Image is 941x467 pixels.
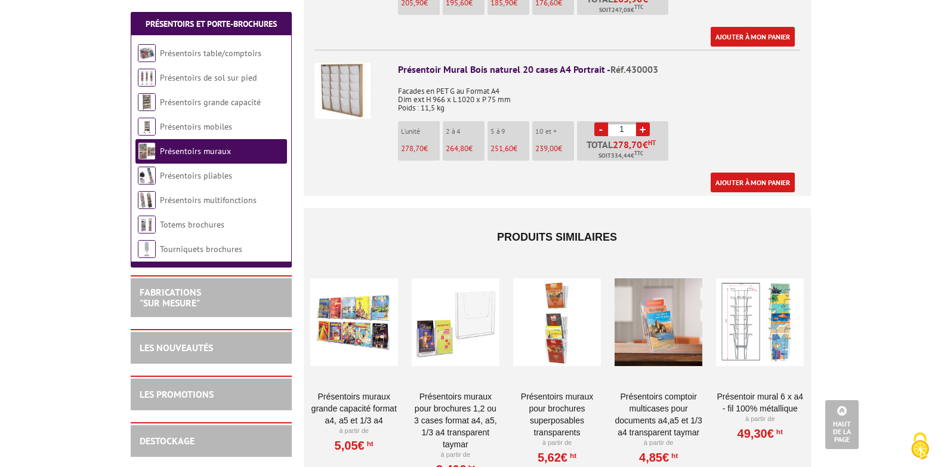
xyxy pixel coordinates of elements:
div: Présentoir Mural Bois naturel 20 cases A4 Portrait - [398,63,800,76]
img: Présentoirs pliables [138,167,156,185]
a: Totems brochures [160,219,224,230]
sup: TTC [634,4,643,10]
p: € [535,145,574,153]
p: Facades en PET G au Format A4 Dim ext H 966 x L 1020 x P 75 mm Poids : 11,5 kg [398,79,800,112]
sup: HT [669,451,678,460]
p: 10 et + [535,127,574,136]
a: PRÉSENTOIRS MURAUX POUR BROCHURES 1,2 OU 3 CASES FORMAT A4, A5, 1/3 A4 TRANSPARENT TAYMAR [412,391,499,450]
a: LES NOUVEAUTÉS [140,342,213,354]
a: 49,30€HT [738,430,783,437]
p: À partir de [615,438,702,448]
p: À partir de [310,426,398,436]
sup: HT [774,428,783,436]
img: Présentoir Mural Bois naturel 20 cases A4 Portrait [314,63,371,119]
a: Présentoirs muraux [160,146,231,156]
sup: TTC [634,150,643,156]
span: 247,08 [612,5,631,15]
a: 5,05€HT [335,442,374,449]
sup: HT [567,451,576,460]
img: Présentoirs multifonctions [138,191,156,209]
a: Présentoirs de sol sur pied [160,72,257,83]
a: - [594,122,608,136]
sup: HT [365,440,374,448]
a: Ajouter à mon panier [711,173,795,192]
p: L'unité [401,127,440,136]
a: 4,85€HT [639,454,678,461]
a: DESTOCKAGE [140,435,195,447]
a: FABRICATIONS"Sur Mesure" [140,286,201,309]
img: Présentoirs muraux [138,142,156,160]
a: Présentoirs et Porte-brochures [146,19,277,29]
sup: HT [648,139,656,147]
button: Cookies (fenêtre modale) [899,426,941,467]
a: PRÉSENTOIRS MURAUX POUR BROCHURES SUPERPOSABLES TRANSPARENTS [513,391,601,438]
img: Cookies (fenêtre modale) [905,431,935,461]
a: Présentoirs pliables [160,170,232,181]
a: Présentoirs table/comptoirs [160,48,261,59]
img: Présentoirs mobiles [138,118,156,136]
a: Tourniquets brochures [160,244,242,254]
a: 5,62€HT [538,454,576,461]
span: 334,44 [611,151,631,161]
img: Présentoirs grande capacité [138,93,156,111]
a: LES PROMOTIONS [140,388,214,400]
span: 278,70 [401,143,424,153]
a: + [636,122,650,136]
a: Présentoirs multifonctions [160,195,257,205]
a: Ajouter à mon panier [711,27,795,47]
p: € [490,145,529,153]
a: Présentoir mural 6 x A4 - Fil 100% métallique [716,391,804,414]
img: Présentoirs de sol sur pied [138,69,156,87]
p: € [446,145,485,153]
span: 264,80 [446,143,468,153]
p: € [401,145,440,153]
span: 239,00 [535,143,558,153]
a: Présentoirs grande capacité [160,97,261,107]
img: Totems brochures [138,216,156,233]
p: 2 à 4 [446,127,485,136]
span: € [643,140,648,149]
p: À partir de [412,450,499,460]
a: Haut de la page [825,400,859,449]
span: Réf.430003 [610,63,658,75]
p: À partir de [716,414,804,424]
span: Soit € [598,151,643,161]
span: Produits similaires [497,231,617,243]
span: 251,60 [490,143,513,153]
a: Présentoirs comptoir multicases POUR DOCUMENTS A4,A5 ET 1/3 A4 TRANSPARENT TAYMAR [615,391,702,438]
p: 5 à 9 [490,127,529,136]
img: Présentoirs table/comptoirs [138,44,156,62]
span: Soit € [599,5,643,15]
a: PRÉSENTOIRS MURAUX GRANDE CAPACITÉ FORMAT A4, A5 ET 1/3 A4 [310,391,398,426]
span: 278,70 [613,140,643,149]
p: À partir de [513,438,601,448]
img: Tourniquets brochures [138,240,156,258]
p: Total [580,140,668,161]
a: Présentoirs mobiles [160,121,232,132]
